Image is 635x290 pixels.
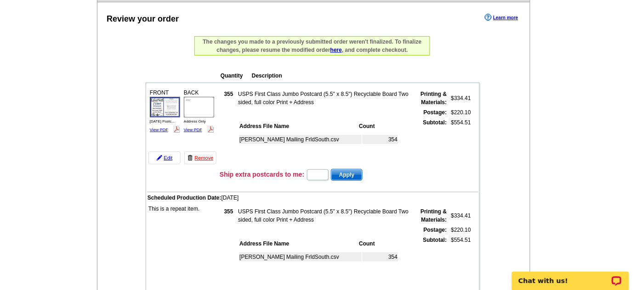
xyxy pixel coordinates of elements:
[448,89,471,107] td: $334.41
[147,203,218,284] td: This is a repeat item.
[207,126,214,133] img: pdf_logo.png
[184,151,216,164] a: Remove
[239,122,357,131] th: Address File Name
[224,91,233,97] strong: 355
[184,119,206,123] span: Address Only
[203,39,421,53] span: The changes you made to a previously submitted order weren't finalized. To finalize changes, plea...
[238,207,411,224] td: USPS First Class Jumbo Postcard (5.5" x 8.5") Recyclable Board Two sided, full color Print + Address
[157,155,162,161] img: pencil-icon.gif
[239,239,357,248] th: Address File Name
[147,193,478,202] td: [DATE]
[330,47,342,53] a: here
[424,109,447,116] strong: Postage:
[251,71,420,80] th: Description
[187,155,193,161] img: trashcan-icon.gif
[358,122,398,131] th: Count
[220,170,304,178] h3: Ship extra postcards to me:
[173,126,180,133] img: pdf_logo.png
[448,225,471,234] td: $220.10
[148,87,181,135] div: FRONT
[150,97,180,117] img: small-thumb.jpg
[423,237,447,243] strong: Subtotal:
[448,118,471,166] td: $554.51
[239,135,362,144] td: [PERSON_NAME] Mailing FrldSouth.csv
[107,13,179,25] div: Review your order
[448,207,471,224] td: $334.41
[448,235,471,283] td: $554.51
[485,14,518,21] a: Learn more
[363,135,398,144] td: 354
[420,208,447,223] strong: Printing & Materials:
[150,128,168,132] a: View PDF
[224,208,233,215] strong: 355
[448,108,471,117] td: $220.10
[423,119,447,126] strong: Subtotal:
[420,91,447,106] strong: Printing & Materials:
[150,119,175,123] span: [DATE] Postc...
[506,261,635,290] iframe: LiveChat chat widget
[239,252,362,262] td: [PERSON_NAME] Mailing FrldSouth.csv
[358,239,398,248] th: Count
[147,195,221,201] span: Scheduled Production Date:
[148,151,181,164] a: Edit
[424,227,447,233] strong: Postage:
[220,71,250,80] th: Quantity
[182,87,215,135] div: BACK
[363,252,398,262] td: 354
[238,89,411,107] td: USPS First Class Jumbo Postcard (5.5" x 8.5") Recyclable Board Two sided, full color Print + Address
[331,169,363,181] button: Apply
[184,128,202,132] a: View PDF
[184,97,214,117] img: small-thumb.jpg
[331,169,362,180] span: Apply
